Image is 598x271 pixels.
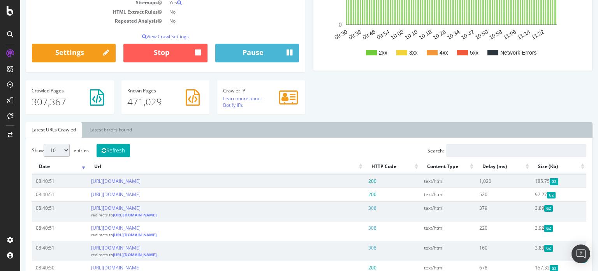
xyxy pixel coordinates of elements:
[12,241,67,261] td: 08:40:51
[11,95,88,108] p: 307,367
[107,95,183,108] p: 471,029
[511,201,566,221] td: 3.89
[510,28,525,41] text: 11:22
[203,88,279,93] h4: Crawler IP
[103,44,187,62] button: Stop
[344,159,399,174] th: HTTP Code: activate to sort column ascending
[524,205,533,212] span: Gzipped Content
[426,144,566,157] input: Search:
[355,28,371,41] text: 09:54
[400,174,455,188] td: text/html
[389,50,397,56] text: 3xx
[455,241,510,261] td: 160
[107,88,183,93] h4: Pages Known
[455,201,510,221] td: 379
[369,28,385,41] text: 10:02
[63,122,118,138] a: Latest Errors Found
[511,241,566,261] td: 3.83
[11,88,88,93] h4: Pages Crawled
[572,244,590,263] div: Open Intercom Messenger
[348,205,356,211] span: 308
[400,159,455,174] th: Content Type: activate to sort column ascending
[12,201,67,221] td: 08:40:51
[400,188,455,201] td: text/html
[23,144,49,157] select: Showentries
[359,50,367,56] text: 2xx
[71,178,120,184] a: [URL][DOMAIN_NAME]
[480,50,516,56] text: Network Errors
[455,174,510,188] td: 1,020
[71,225,120,231] a: [URL][DOMAIN_NAME]
[12,33,279,40] p: View Crawl Settings
[511,174,566,188] td: 185.75
[71,252,136,257] small: redirects to
[397,28,413,41] text: 10:18
[400,221,455,241] td: text/html
[511,188,566,201] td: 97.27
[71,191,120,198] a: [URL][DOMAIN_NAME]
[419,50,428,56] text: 4xx
[496,28,511,41] text: 11:14
[76,144,110,157] button: Refresh
[511,159,566,174] th: Size (Kb): activate to sort column ascending
[145,16,279,25] td: No
[93,232,136,237] a: [URL][DOMAIN_NAME]
[71,212,136,218] small: redirects to
[195,44,279,62] button: Pause
[527,192,536,198] span: Gzipped Content
[318,22,322,28] text: 0
[468,28,483,41] text: 10:58
[5,122,62,138] a: Latest URLs Crawled
[348,191,356,198] span: 200
[71,244,120,251] a: [URL][DOMAIN_NAME]
[524,225,533,232] span: Gzipped Content
[313,28,328,41] text: 09:30
[348,264,356,271] span: 200
[93,252,136,257] a: [URL][DOMAIN_NAME]
[482,28,497,41] text: 11:06
[348,178,356,184] span: 200
[12,174,67,188] td: 08:40:51
[12,7,145,16] td: HTML Extract Rules
[529,178,538,185] span: Gzipped Content
[12,44,95,62] a: Settings
[455,188,510,201] td: 520
[450,50,458,56] text: 5xx
[71,264,120,271] a: [URL][DOMAIN_NAME]
[407,144,566,157] label: Search:
[12,221,67,241] td: 08:40:51
[327,28,342,41] text: 09:38
[71,232,136,237] small: redirects to
[67,159,344,174] th: Url: activate to sort column ascending
[341,28,357,41] text: 09:46
[12,188,67,201] td: 08:40:51
[145,7,279,16] td: No
[440,28,455,41] text: 10:42
[348,244,356,251] span: 308
[412,28,427,41] text: 10:26
[400,241,455,261] td: text/html
[12,159,67,174] th: Date: activate to sort column ascending
[400,201,455,221] td: text/html
[383,28,399,41] text: 10:10
[348,225,356,231] span: 308
[426,28,441,41] text: 10:34
[71,205,120,211] a: [URL][DOMAIN_NAME]
[12,144,69,157] label: Show entries
[455,221,510,241] td: 220
[454,28,469,41] text: 10:50
[511,221,566,241] td: 3.92
[93,212,136,218] a: [URL][DOMAIN_NAME]
[524,245,533,252] span: Gzipped Content
[12,16,145,25] td: Repeated Analysis
[455,159,510,174] th: Delay (ms): activate to sort column ascending
[203,95,242,108] a: Learn more about Botify IPs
